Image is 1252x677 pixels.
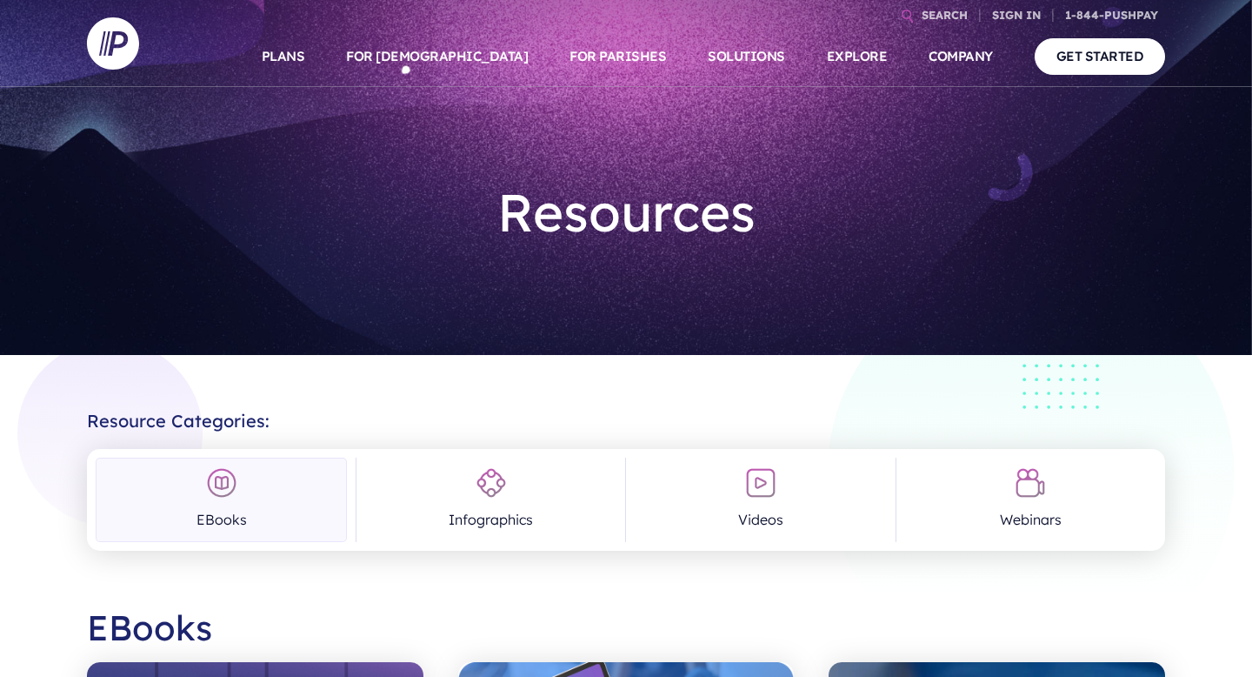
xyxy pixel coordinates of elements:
[708,26,785,87] a: SOLUTIONS
[365,458,616,542] a: Infographics
[346,26,528,87] a: FOR [DEMOGRAPHIC_DATA]
[635,458,886,542] a: Videos
[745,467,776,499] img: Videos Icon
[262,26,305,87] a: PLANS
[827,26,888,87] a: EXPLORE
[905,458,1156,542] a: Webinars
[1015,467,1046,499] img: Webinars Icon
[476,467,507,499] img: Infographics Icon
[87,397,1165,432] h2: Resource Categories:
[370,167,882,258] h1: Resources
[96,458,347,542] a: EBooks
[1035,38,1166,74] a: GET STARTED
[206,467,237,499] img: EBooks Icon
[87,593,1165,662] h2: EBooks
[929,26,993,87] a: COMPANY
[569,26,666,87] a: FOR PARISHES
